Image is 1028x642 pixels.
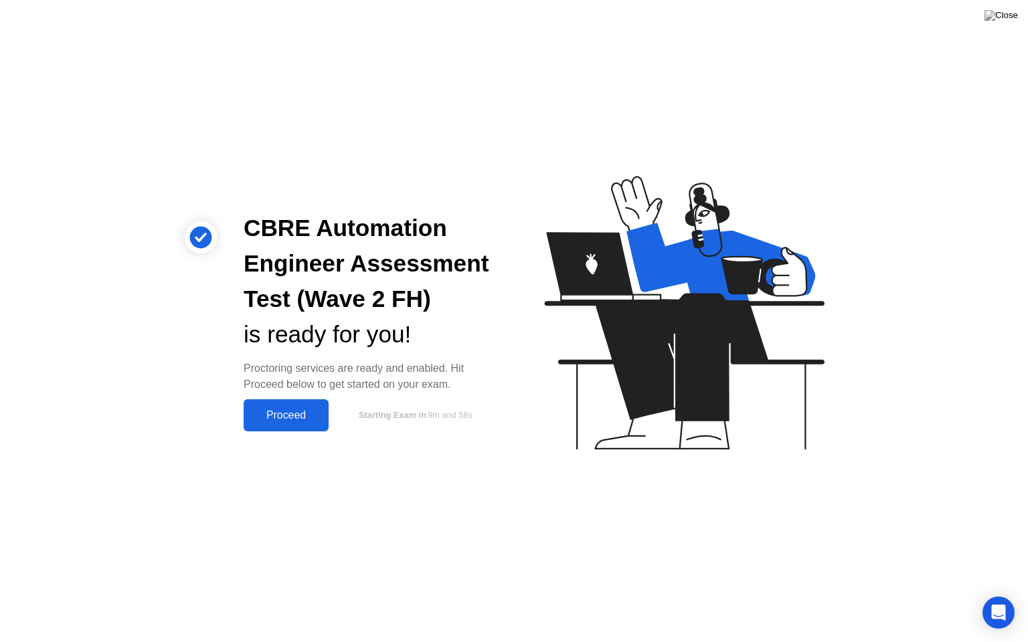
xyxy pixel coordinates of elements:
[248,409,325,421] div: Proceed
[244,360,493,393] div: Proctoring services are ready and enabled. Hit Proceed below to get started on your exam.
[244,317,493,352] div: is ready for you!
[244,399,329,431] button: Proceed
[984,10,1018,21] img: Close
[982,597,1015,629] div: Open Intercom Messenger
[428,410,473,420] span: 9m and 58s
[335,403,493,428] button: Starting Exam in9m and 58s
[244,211,493,316] div: CBRE Automation Engineer Assessment Test (Wave 2 FH)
